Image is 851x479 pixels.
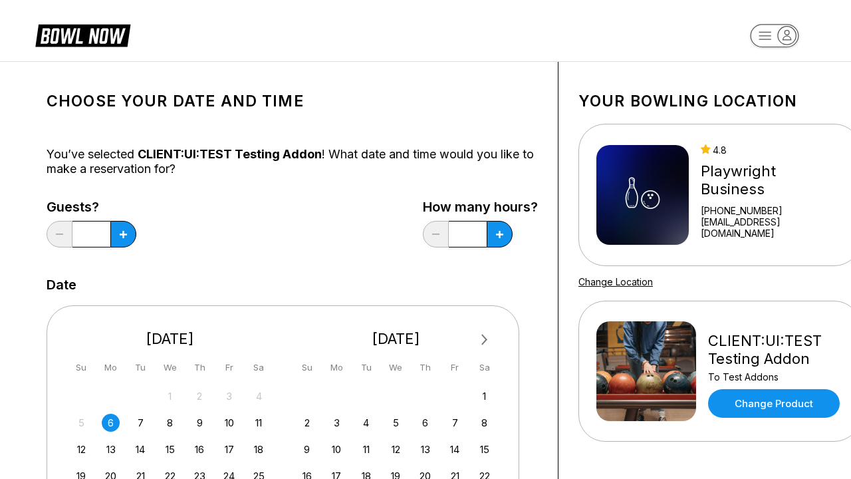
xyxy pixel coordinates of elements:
label: Date [47,277,76,292]
div: We [387,359,405,377]
div: Not available Wednesday, October 1st, 2025 [161,387,179,405]
div: [DATE] [293,330,499,348]
div: Choose Thursday, October 9th, 2025 [191,414,209,432]
a: Change Location [578,276,653,287]
div: Not available Saturday, October 4th, 2025 [250,387,268,405]
div: [PHONE_NUMBER] [701,205,843,216]
div: Choose Monday, October 13th, 2025 [102,440,120,458]
div: Choose Tuesday, October 7th, 2025 [132,414,150,432]
div: Choose Friday, November 14th, 2025 [446,440,464,458]
div: 4.8 [701,144,843,156]
div: Not available Thursday, October 2nd, 2025 [191,387,209,405]
div: Fr [446,359,464,377]
div: Sa [250,359,268,377]
div: Th [416,359,434,377]
div: Choose Friday, October 17th, 2025 [220,440,238,458]
div: Su [298,359,316,377]
a: [EMAIL_ADDRESS][DOMAIN_NAME] [701,216,843,239]
div: Choose Saturday, October 11th, 2025 [250,414,268,432]
div: Choose Saturday, November 15th, 2025 [475,440,493,458]
div: Tu [357,359,375,377]
div: Choose Sunday, November 2nd, 2025 [298,414,316,432]
div: Choose Sunday, October 12th, 2025 [72,440,90,458]
div: Sa [475,359,493,377]
div: Choose Saturday, November 1st, 2025 [475,387,493,405]
div: Choose Monday, November 10th, 2025 [328,440,346,458]
div: Choose Monday, October 6th, 2025 [102,414,120,432]
div: Choose Monday, November 3rd, 2025 [328,414,346,432]
div: To Test Addons [708,371,843,383]
div: Tu [132,359,150,377]
img: CLIENT:UI:TEST Testing Addon [596,321,696,421]
div: Mo [102,359,120,377]
div: Choose Sunday, November 9th, 2025 [298,440,316,458]
div: Not available Friday, October 3rd, 2025 [220,387,238,405]
div: Choose Friday, October 10th, 2025 [220,414,238,432]
h1: Choose your Date and time [47,92,538,110]
div: Choose Wednesday, November 12th, 2025 [387,440,405,458]
label: Guests? [47,200,136,214]
div: Choose Wednesday, November 5th, 2025 [387,414,405,432]
div: CLIENT:UI:TEST Testing Addon [708,332,843,368]
div: We [161,359,179,377]
div: Choose Wednesday, October 15th, 2025 [161,440,179,458]
div: Choose Tuesday, November 11th, 2025 [357,440,375,458]
div: Choose Friday, November 7th, 2025 [446,414,464,432]
span: CLIENT:UI:TEST Testing Addon [138,147,322,161]
div: Su [72,359,90,377]
div: [DATE] [67,330,273,348]
div: Choose Saturday, October 18th, 2025 [250,440,268,458]
div: Choose Thursday, November 13th, 2025 [416,440,434,458]
a: Change Product [708,389,840,418]
img: Playwright Business [596,145,689,245]
div: Fr [220,359,238,377]
div: Choose Thursday, November 6th, 2025 [416,414,434,432]
div: Th [191,359,209,377]
div: Choose Wednesday, October 8th, 2025 [161,414,179,432]
div: Mo [328,359,346,377]
div: Playwright Business [701,162,843,198]
div: Choose Thursday, October 16th, 2025 [191,440,209,458]
div: Choose Tuesday, October 14th, 2025 [132,440,150,458]
div: You’ve selected ! What date and time would you like to make a reservation for? [47,147,538,176]
label: How many hours? [423,200,538,214]
button: Next Month [474,329,495,351]
div: Choose Saturday, November 8th, 2025 [475,414,493,432]
div: Not available Sunday, October 5th, 2025 [72,414,90,432]
div: Choose Tuesday, November 4th, 2025 [357,414,375,432]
